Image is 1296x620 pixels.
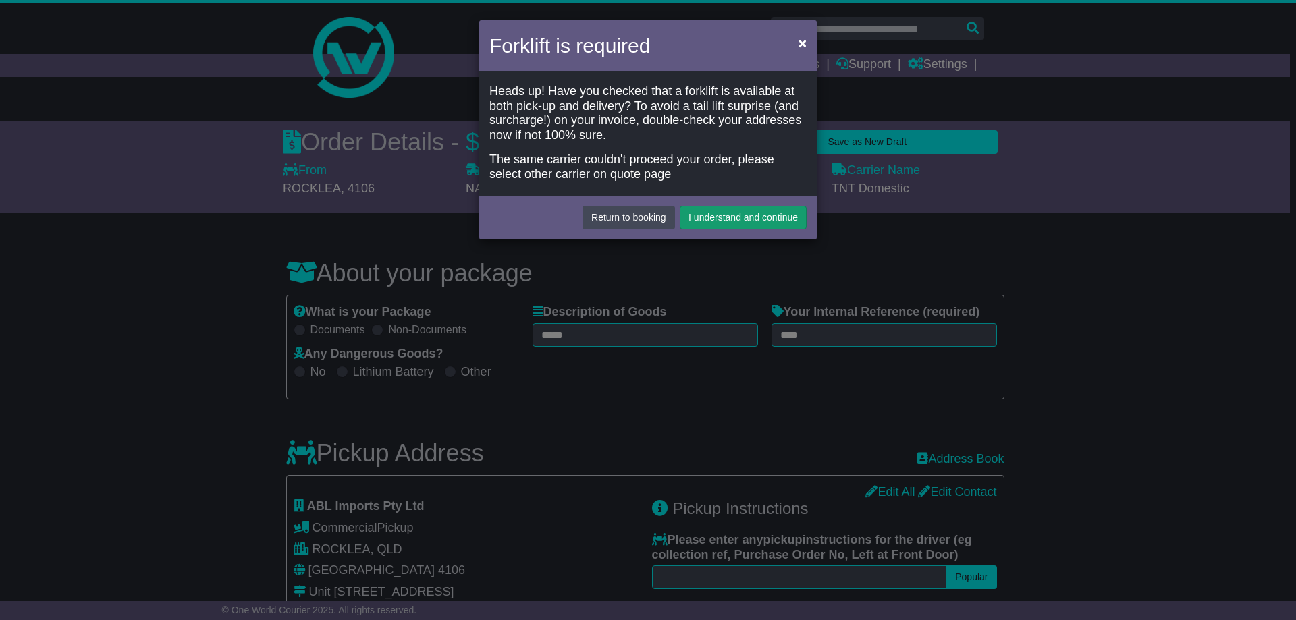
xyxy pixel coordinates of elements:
button: Return to booking [583,206,675,229]
button: Close [792,29,813,57]
div: The same carrier couldn't proceed your order, please select other carrier on quote page [489,152,807,181]
div: Heads up! Have you checked that a forklift is available at both pick-up and delivery? To avoid a ... [489,84,807,142]
h4: Forklift is required [489,30,650,61]
span: × [799,35,807,51]
button: I understand and continue [680,206,807,229]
